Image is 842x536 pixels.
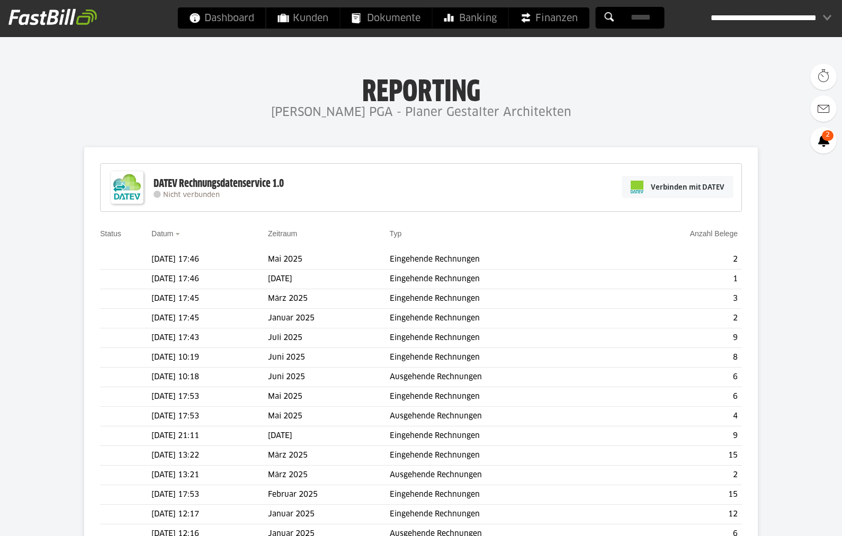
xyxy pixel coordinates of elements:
[268,446,390,466] td: März 2025
[268,250,390,270] td: Mai 2025
[268,309,390,328] td: Januar 2025
[390,309,615,328] td: Eingehende Rechnungen
[151,407,268,426] td: [DATE] 17:53
[615,505,742,524] td: 12
[651,182,724,192] span: Verbinden mit DATEV
[106,166,148,209] img: DATEV-Datenservice Logo
[390,505,615,524] td: Eingehende Rechnungen
[151,229,173,238] a: Datum
[151,387,268,407] td: [DATE] 17:53
[268,387,390,407] td: Mai 2025
[268,505,390,524] td: Januar 2025
[615,426,742,446] td: 9
[390,270,615,289] td: Eingehende Rechnungen
[268,466,390,485] td: März 2025
[268,229,297,238] a: Zeitraum
[615,466,742,485] td: 2
[268,485,390,505] td: Februar 2025
[390,368,615,387] td: Ausgehende Rechnungen
[190,7,254,29] span: Dashboard
[615,368,742,387] td: 6
[615,348,742,368] td: 8
[268,426,390,446] td: [DATE]
[615,328,742,348] td: 9
[151,328,268,348] td: [DATE] 17:43
[106,75,736,102] h1: Reporting
[760,504,831,531] iframe: Öffnet ein Widget, in dem Sie weitere Informationen finden
[615,485,742,505] td: 15
[810,127,837,154] a: 2
[266,7,340,29] a: Kunden
[615,446,742,466] td: 15
[390,328,615,348] td: Eingehende Rechnungen
[390,289,615,309] td: Eingehende Rechnungen
[622,176,733,198] a: Verbinden mit DATEV
[390,446,615,466] td: Eingehende Rechnungen
[822,130,834,141] span: 2
[151,309,268,328] td: [DATE] 17:45
[390,387,615,407] td: Eingehende Rechnungen
[268,328,390,348] td: Juli 2025
[151,368,268,387] td: [DATE] 10:18
[521,7,578,29] span: Finanzen
[615,289,742,309] td: 3
[8,8,97,25] img: fastbill_logo_white.png
[390,229,402,238] a: Typ
[268,289,390,309] td: März 2025
[100,229,121,238] a: Status
[151,426,268,446] td: [DATE] 21:11
[690,229,738,238] a: Anzahl Belege
[509,7,589,29] a: Finanzen
[390,426,615,446] td: Eingehende Rechnungen
[163,192,220,199] span: Nicht verbunden
[390,485,615,505] td: Eingehende Rechnungen
[615,407,742,426] td: 4
[151,348,268,368] td: [DATE] 10:19
[151,485,268,505] td: [DATE] 17:53
[390,250,615,270] td: Eingehende Rechnungen
[352,7,420,29] span: Dokumente
[631,181,643,193] img: pi-datev-logo-farbig-24.svg
[615,250,742,270] td: 2
[268,348,390,368] td: Juni 2025
[151,250,268,270] td: [DATE] 17:46
[151,289,268,309] td: [DATE] 17:45
[154,177,284,191] div: DATEV Rechnungsdatenservice 1.0
[444,7,497,29] span: Banking
[178,7,266,29] a: Dashboard
[390,407,615,426] td: Ausgehende Rechnungen
[615,309,742,328] td: 2
[615,387,742,407] td: 6
[151,446,268,466] td: [DATE] 13:22
[151,505,268,524] td: [DATE] 12:17
[268,407,390,426] td: Mai 2025
[433,7,508,29] a: Banking
[390,348,615,368] td: Eingehende Rechnungen
[268,368,390,387] td: Juni 2025
[151,466,268,485] td: [DATE] 13:21
[268,270,390,289] td: [DATE]
[175,233,182,235] img: sort_desc.gif
[278,7,328,29] span: Kunden
[341,7,432,29] a: Dokumente
[390,466,615,485] td: Ausgehende Rechnungen
[151,270,268,289] td: [DATE] 17:46
[615,270,742,289] td: 1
